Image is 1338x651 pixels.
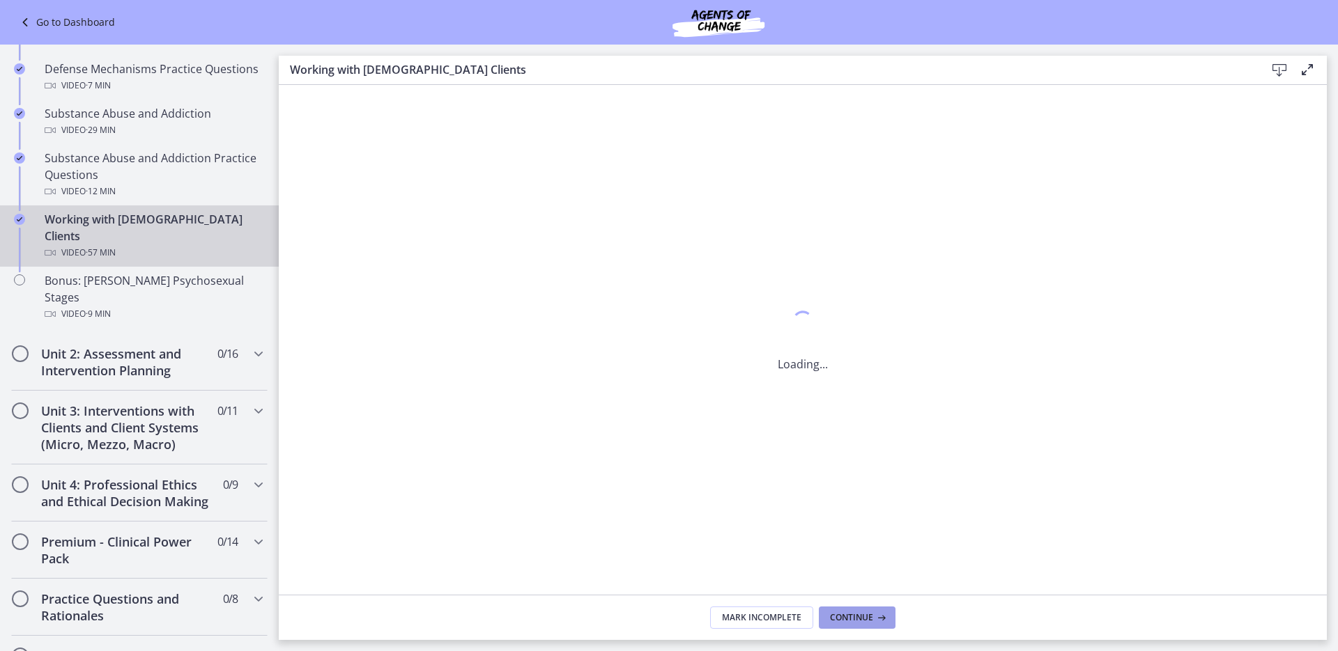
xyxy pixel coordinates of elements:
button: Continue [819,606,895,629]
i: Completed [14,152,25,164]
a: Go to Dashboard [17,14,115,31]
div: 1 [778,307,828,339]
span: 0 / 14 [217,533,238,550]
div: Bonus: [PERSON_NAME] Psychosexual Stages [45,272,262,322]
span: 0 / 8 [223,590,238,607]
i: Completed [14,214,25,225]
span: · 12 min [86,183,116,200]
h3: Working with [DEMOGRAPHIC_DATA] Clients [290,61,1243,78]
div: Substance Abuse and Addiction [45,105,262,139]
button: Mark Incomplete [710,606,813,629]
span: 0 / 11 [217,402,238,419]
div: Video [45,77,262,94]
span: · 9 min [86,306,111,322]
div: Video [45,122,262,139]
span: · 29 min [86,122,116,139]
div: Substance Abuse and Addiction Practice Questions [45,150,262,200]
h2: Unit 2: Assessment and Intervention Planning [41,345,211,379]
h2: Premium - Clinical Power Pack [41,533,211,567]
span: · 7 min [86,77,111,94]
i: Completed [14,63,25,74]
div: Video [45,183,262,200]
span: 0 / 16 [217,345,238,362]
span: · 57 min [86,244,116,261]
p: Loading... [778,356,828,372]
div: Video [45,306,262,322]
span: Mark Incomplete [722,612,801,623]
span: 0 / 9 [223,476,238,493]
i: Completed [14,108,25,119]
h2: Unit 4: Professional Ethics and Ethical Decision Making [41,476,211,510]
div: Defense Mechanisms Practice Questions [45,61,262,94]
img: Agents of Change [635,6,802,39]
div: Video [45,244,262,261]
span: Continue [830,612,873,623]
h2: Practice Questions and Rationales [41,590,211,624]
h2: Unit 3: Interventions with Clients and Client Systems (Micro, Mezzo, Macro) [41,402,211,453]
div: Working with [DEMOGRAPHIC_DATA] Clients [45,211,262,261]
